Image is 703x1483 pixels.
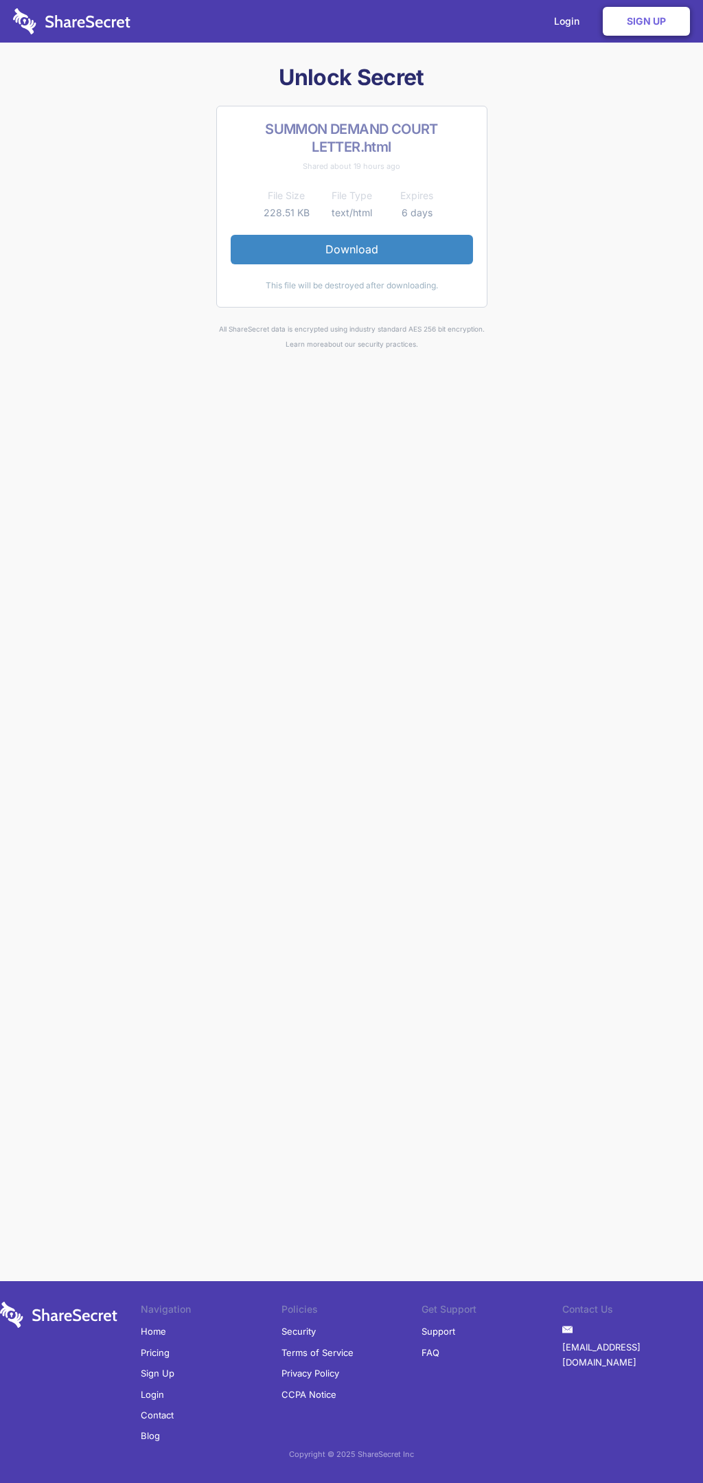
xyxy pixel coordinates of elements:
[422,1321,455,1342] a: Support
[422,1342,439,1363] a: FAQ
[13,8,130,34] img: logo-wordmark-white-trans-d4663122ce5f474addd5e946df7df03e33cb6a1c49d2221995e7729f52c070b2.svg
[254,205,319,221] td: 228.51 KB
[384,187,450,204] th: Expires
[141,1405,174,1425] a: Contact
[231,278,473,293] div: This file will be destroyed after downloading.
[141,1342,170,1363] a: Pricing
[141,1384,164,1405] a: Login
[231,120,473,156] h2: SUMMON DEMAND COURT LETTER.html
[281,1363,339,1383] a: Privacy Policy
[254,187,319,204] th: File Size
[286,340,324,348] a: Learn more
[281,1384,336,1405] a: CCPA Notice
[384,205,450,221] td: 6 days
[141,1425,160,1446] a: Blog
[141,1302,281,1321] li: Navigation
[422,1302,562,1321] li: Get Support
[319,187,384,204] th: File Type
[141,1363,174,1383] a: Sign Up
[562,1337,703,1373] a: [EMAIL_ADDRESS][DOMAIN_NAME]
[603,7,690,36] a: Sign Up
[319,205,384,221] td: text/html
[281,1342,354,1363] a: Terms of Service
[281,1302,422,1321] li: Policies
[562,1302,703,1321] li: Contact Us
[281,1321,316,1342] a: Security
[231,159,473,174] div: Shared about 19 hours ago
[141,1321,166,1342] a: Home
[231,235,473,264] a: Download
